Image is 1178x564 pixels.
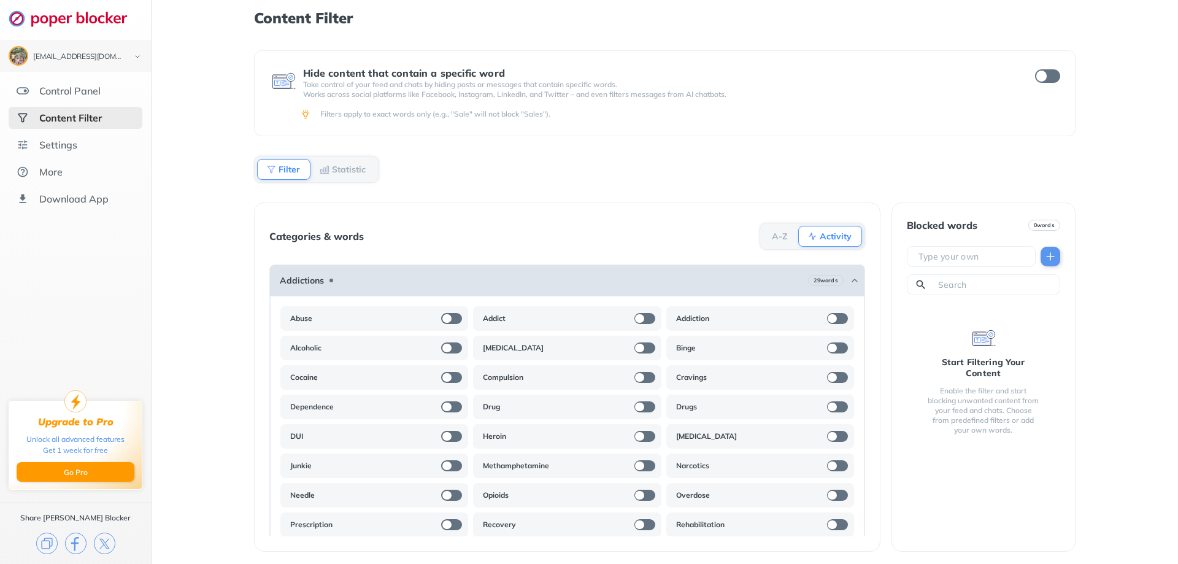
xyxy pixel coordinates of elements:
b: A-Z [772,233,788,240]
img: logo-webpage.svg [9,10,141,27]
b: Cravings [676,373,707,382]
img: download-app.svg [17,193,29,205]
img: facebook.svg [65,533,87,554]
img: upgrade-to-pro.svg [64,390,87,412]
b: Alcoholic [290,343,321,353]
b: Addiction [676,314,709,323]
img: Statistic [320,164,329,174]
b: Opioids [483,490,509,500]
div: Content Filter [39,112,102,124]
b: Activity [820,233,852,240]
b: Statistic [332,166,366,173]
b: Drug [483,402,500,412]
input: Search [937,279,1055,291]
button: Go Pro [17,462,134,482]
b: [MEDICAL_DATA] [483,343,544,353]
p: Take control of your feed and chats by hiding posts or messages that contain specific words. [303,80,1012,90]
div: Hide content that contain a specific word [303,68,1012,79]
b: [MEDICAL_DATA] [676,431,737,441]
div: Get 1 week for free [43,445,108,456]
b: 29 words [814,276,837,285]
h1: Content Filter [254,10,1075,26]
b: Compulsion [483,373,523,382]
b: Binge [676,343,696,353]
img: Filter [266,164,276,174]
b: Methamphetamine [483,461,549,471]
div: Unlock all advanced features [26,434,125,445]
div: Control Panel [39,85,101,97]
div: Enable the filter and start blocking unwanted content from your feed and chats. Choose from prede... [926,386,1041,435]
b: Cocaine [290,373,318,382]
b: Prescription [290,520,333,530]
img: ACg8ocKz7NIC-5eo27ExK5ShSJ-vlHDi5Tsx65_ti5RoyCpvgyEqBr_G=s96-c [10,47,27,64]
div: Settings [39,139,77,151]
b: Dependence [290,402,334,412]
b: Rehabilitation [676,520,725,530]
b: Addict [483,314,506,323]
img: chevron-bottom-black.svg [130,50,145,63]
p: Works across social platforms like Facebook, Instagram, LinkedIn, and Twitter – and even filters ... [303,90,1012,99]
b: DUI [290,431,303,441]
div: Filters apply to exact words only (e.g., "Sale" will not block "Sales"). [320,109,1058,119]
b: Addictions [280,276,324,285]
b: 0 words [1034,221,1055,230]
div: Categories & words [269,231,364,242]
b: Drugs [676,402,697,412]
img: features.svg [17,85,29,97]
b: Filter [279,166,300,173]
input: Type your own [917,250,1030,263]
img: about.svg [17,166,29,178]
img: copy.svg [36,533,58,554]
img: x.svg [94,533,115,554]
div: Share [PERSON_NAME] Blocker [20,513,131,523]
div: Blocked words [907,220,977,231]
b: Junkie [290,461,312,471]
img: social-selected.svg [17,112,29,124]
img: settings.svg [17,139,29,151]
b: Abuse [290,314,312,323]
img: Activity [807,231,817,241]
b: Narcotics [676,461,709,471]
div: More [39,166,63,178]
b: Heroin [483,431,506,441]
b: Needle [290,490,315,500]
div: wrotenfam8@gmail.com [33,53,124,61]
div: Download App [39,193,109,205]
b: Overdose [676,490,710,500]
b: Recovery [483,520,516,530]
div: Upgrade to Pro [38,416,114,428]
div: Start Filtering Your Content [926,357,1041,379]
